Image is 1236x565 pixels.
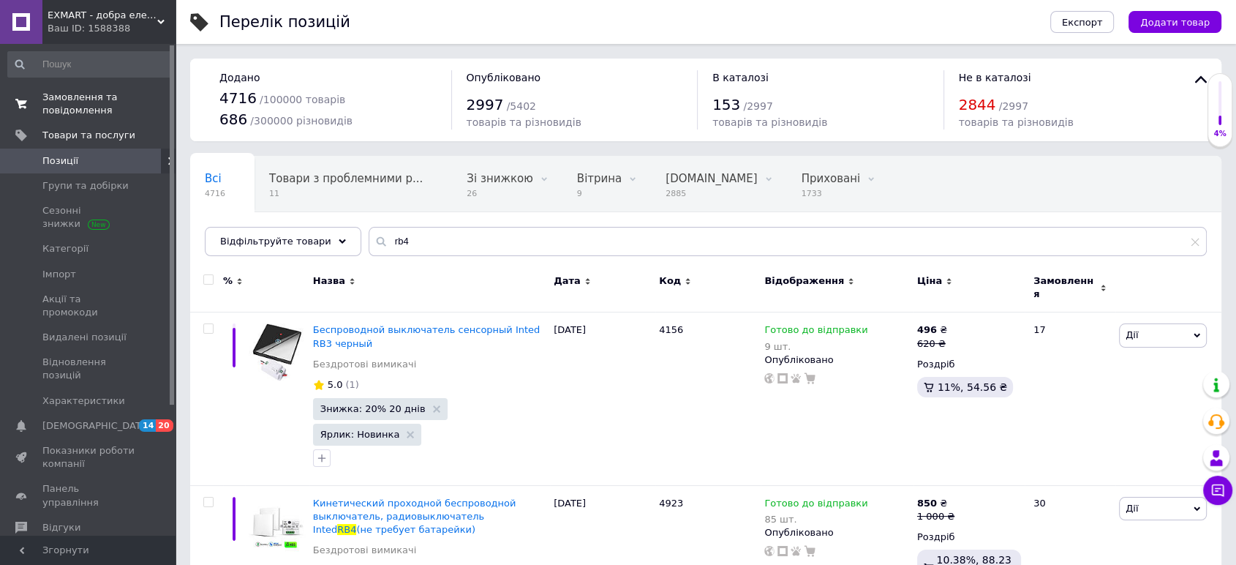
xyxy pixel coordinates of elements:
[467,116,581,128] span: товарів та різновидів
[42,268,76,281] span: Імпорт
[205,228,281,241] span: Опубліковані
[917,358,1021,371] div: Роздріб
[959,96,996,113] span: 2844
[205,172,222,185] span: Всі
[764,514,867,525] div: 85 шт.
[42,91,135,117] span: Замовлення та повідомлення
[917,497,954,510] div: ₴
[42,154,78,168] span: Позиції
[313,544,416,557] a: Бездротові вимикачі
[938,381,1007,393] span: 11%, 54.56 ₴
[999,100,1028,112] span: / 2997
[764,274,844,288] span: Відображення
[1025,313,1115,486] div: 17
[345,379,358,390] span: (1)
[42,419,151,433] span: [DEMOGRAPHIC_DATA]
[356,524,475,535] span: (не требует батарейки)
[320,430,400,439] span: Ярлик: Новинка
[917,498,937,509] b: 850
[764,526,910,539] div: Опубліковано
[313,274,345,288] span: Назва
[467,188,532,199] span: 26
[320,404,426,414] span: Знижка: 20% 20 днів
[577,172,622,185] span: Вітрина
[1140,17,1210,28] span: Додати товар
[7,51,172,78] input: Пошук
[1126,503,1138,514] span: Дії
[42,242,88,255] span: Категорії
[743,100,772,112] span: / 2997
[666,172,757,185] span: [DOMAIN_NAME]
[1203,476,1232,505] button: Чат з покупцем
[659,498,683,509] span: 4923
[467,72,541,83] span: Опубліковано
[42,204,135,231] span: Сезонні знижки
[659,274,681,288] span: Код
[156,419,173,432] span: 20
[250,115,353,127] span: / 300000 різновидів
[255,157,452,212] div: Товари з проблемними різновидами
[42,179,129,192] span: Групи та добірки
[1126,329,1138,340] span: Дії
[42,293,135,319] span: Акції та промокоди
[260,94,345,105] span: / 100000 товарів
[42,331,127,344] span: Видалені позиції
[550,313,655,486] div: [DATE]
[313,498,516,535] a: Кинетический проходной беспроводной выключатель, радиовыключатель IntedRB4(не требует батарейки)
[220,236,331,247] span: Відфільтруйте товари
[712,116,827,128] span: товарів та різновидів
[313,358,416,371] a: Бездротові вимикачі
[507,100,536,112] span: / 5402
[42,356,135,382] span: Відновлення позицій
[48,22,176,35] div: Ваш ID: 1588388
[219,89,257,107] span: 4716
[467,172,532,185] span: Зі знижкою
[249,497,306,553] img: Кинетический проходной беспроводной выключатель, радиовыключатель Inted RB4 (не требует батарейки)
[917,531,1021,544] div: Роздріб
[48,9,157,22] span: EXMART - добра електрика
[554,274,581,288] span: Дата
[249,323,306,381] img: Беспроводной выключатель сенсорный Inted RB3 черный
[764,353,910,367] div: Опубліковано
[42,444,135,471] span: Показники роботи компанії
[712,72,769,83] span: В каталозі
[337,524,356,535] span: RB4
[313,324,540,348] a: Беспроводной выключатель сенсорный Inted RB3 черный
[1062,17,1103,28] span: Експорт
[959,116,1074,128] span: товарів та різновидів
[666,188,757,199] span: 2885
[219,15,350,30] div: Перелік позицій
[917,323,947,337] div: ₴
[42,521,80,534] span: Відгуки
[712,96,740,113] span: 153
[328,379,343,390] span: 5.0
[219,72,260,83] span: Додано
[42,394,125,408] span: Характеристики
[917,337,947,351] div: 620 ₴
[577,188,622,199] span: 9
[205,188,225,199] span: 4716
[659,324,683,335] span: 4156
[467,96,504,113] span: 2997
[219,111,247,128] span: 686
[139,419,156,432] span: 14
[802,172,861,185] span: Приховані
[959,72,1031,83] span: Не в каталозі
[802,188,861,199] span: 1733
[764,324,867,340] span: Готово до відправки
[1050,11,1115,33] button: Експорт
[1128,11,1221,33] button: Додати товар
[369,227,1207,256] input: Пошук по назві позиції, артикулу і пошуковим запитам
[917,274,942,288] span: Ціна
[223,274,233,288] span: %
[1208,129,1232,139] div: 4%
[269,188,423,199] span: 11
[313,498,516,535] span: Кинетический проходной беспроводной выключатель, радиовыключатель Inted
[764,341,867,352] div: 9 шт.
[42,129,135,142] span: Товари та послуги
[764,498,867,513] span: Готово до відправки
[917,510,954,523] div: 1 000 ₴
[269,172,423,185] span: Товари з проблемними р...
[1033,274,1096,301] span: Замовлення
